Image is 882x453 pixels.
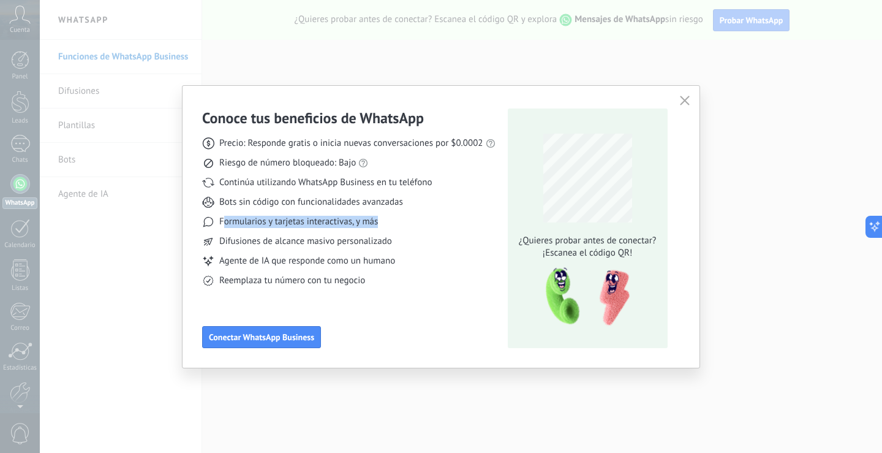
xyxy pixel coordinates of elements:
[219,216,378,228] span: Formularios y tarjetas interactivas, y más
[209,333,314,341] span: Conectar WhatsApp Business
[219,275,365,287] span: Reemplaza tu número con tu negocio
[515,247,660,259] span: ¡Escanea el código QR!
[219,137,483,150] span: Precio: Responde gratis o inicia nuevas conversaciones por $0.0002
[219,196,403,208] span: Bots sin código con funcionalidades avanzadas
[202,326,321,348] button: Conectar WhatsApp Business
[202,108,424,128] h3: Conoce tus beneficios de WhatsApp
[219,255,395,267] span: Agente de IA que responde como un humano
[219,177,432,189] span: Continúa utilizando WhatsApp Business en tu teléfono
[535,264,632,330] img: qr-pic-1x.png
[515,235,660,247] span: ¿Quieres probar antes de conectar?
[219,157,356,169] span: Riesgo de número bloqueado: Bajo
[219,235,392,248] span: Difusiones de alcance masivo personalizado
